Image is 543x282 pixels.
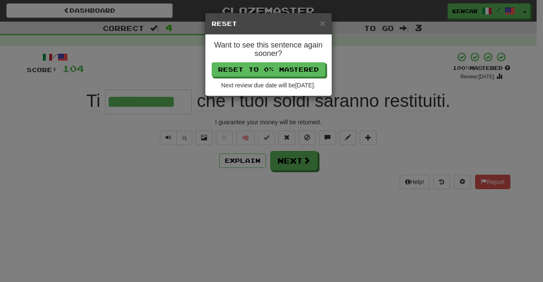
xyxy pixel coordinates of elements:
button: Reset to 0% Mastered [212,62,325,77]
h5: Reset [212,20,325,28]
button: Close [320,19,325,28]
h4: Want to see this sentence again sooner? [212,41,325,58]
span: × [320,18,325,28]
div: Next review due date will be [DATE] . [212,81,325,89]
